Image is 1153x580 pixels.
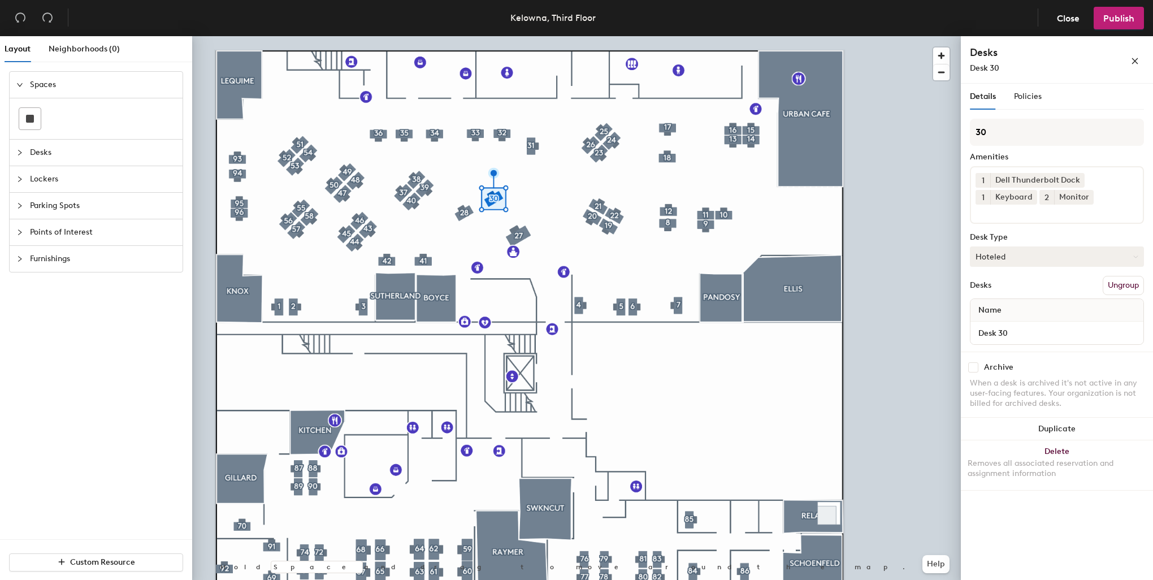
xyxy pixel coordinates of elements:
span: Policies [1014,92,1042,101]
span: Close [1057,13,1080,24]
button: Custom Resource [9,553,183,572]
span: 1 [982,192,985,204]
h4: Desks [970,45,1094,60]
div: Desk Type [970,233,1144,242]
span: collapsed [16,149,23,156]
span: Desks [30,140,176,166]
div: Keyboard [990,190,1037,205]
span: Points of Interest [30,219,176,245]
span: Name [973,300,1007,321]
span: collapsed [16,256,23,262]
div: Kelowna, Third Floor [510,11,596,25]
div: Removes all associated reservation and assignment information [968,458,1146,479]
button: Hoteled [970,246,1144,267]
div: When a desk is archived it's not active in any user-facing features. Your organization is not bil... [970,378,1144,409]
input: Unnamed desk [973,325,1141,341]
button: 1 [976,173,990,188]
span: collapsed [16,176,23,183]
span: Custom Resource [70,557,135,567]
button: Undo (⌘ + Z) [9,7,32,29]
button: Duplicate [961,418,1153,440]
span: close [1131,57,1139,65]
span: Furnishings [30,246,176,272]
span: collapsed [16,202,23,209]
button: Ungroup [1103,276,1144,295]
button: Redo (⌘ + ⇧ + Z) [36,7,59,29]
div: Dell Thunderbolt Dock [990,173,1085,188]
span: Desk 30 [970,63,999,73]
div: Monitor [1054,190,1094,205]
span: Parking Spots [30,193,176,219]
span: Lockers [30,166,176,192]
div: Amenities [970,153,1144,162]
span: collapsed [16,229,23,236]
button: Close [1047,7,1089,29]
span: expanded [16,81,23,88]
button: Help [922,555,950,573]
span: undo [15,12,26,23]
button: Publish [1094,7,1144,29]
span: 1 [982,175,985,187]
span: Details [970,92,996,101]
button: 2 [1039,190,1054,205]
button: 1 [976,190,990,205]
span: 2 [1044,192,1049,204]
div: Desks [970,281,991,290]
span: Neighborhoods (0) [49,44,120,54]
span: Spaces [30,72,176,98]
div: Archive [984,363,1013,372]
span: Layout [5,44,31,54]
button: DeleteRemoves all associated reservation and assignment information [961,440,1153,490]
span: Publish [1103,13,1134,24]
